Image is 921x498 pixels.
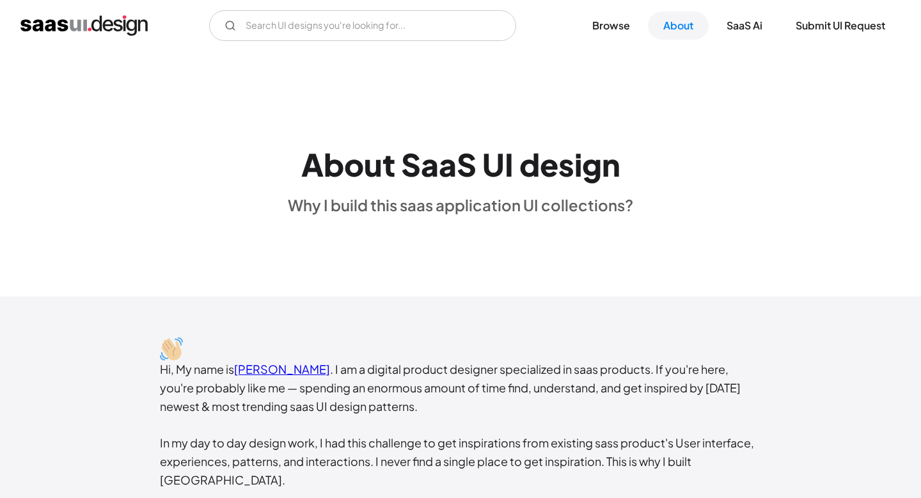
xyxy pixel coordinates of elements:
[209,10,516,41] form: Email Form
[577,12,645,40] a: Browse
[648,12,709,40] a: About
[288,195,633,214] div: Why I build this saas application UI collections?
[209,10,516,41] input: Search UI designs you're looking for...
[20,15,148,36] a: home
[711,12,778,40] a: SaaS Ai
[780,12,901,40] a: Submit UI Request
[234,362,330,376] a: [PERSON_NAME]
[301,146,620,183] h1: About SaaS UI design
